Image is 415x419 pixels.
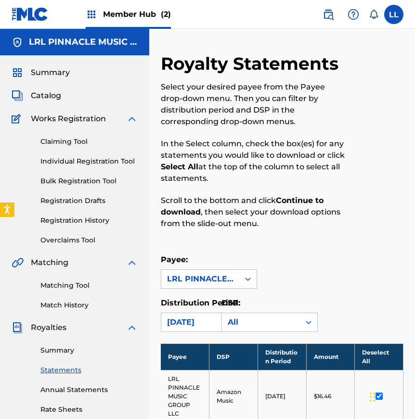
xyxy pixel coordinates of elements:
img: Matching [12,257,24,268]
label: DSP: [221,298,240,307]
a: Matching Tool [40,280,138,291]
div: Help [344,5,363,24]
img: MLC Logo [12,7,49,21]
p: In the Select column, check the box(es) for any statements you would like to download or click at... [161,138,348,184]
span: Summary [31,67,70,78]
a: Rate Sheets [40,405,138,415]
a: Registration Drafts [40,196,138,206]
img: Catalog [12,90,23,102]
img: search [323,9,334,20]
a: Registration History [40,216,138,226]
a: Statements [40,365,138,375]
th: Deselect All [355,343,403,370]
div: Drag [370,382,376,411]
a: Claiming Tool [40,137,138,147]
iframe: Chat Widget [367,373,415,419]
div: All [228,317,294,328]
img: Works Registration [12,113,24,125]
span: Royalties [31,322,66,333]
a: SummarySummary [12,67,70,78]
strong: Select All [161,162,198,171]
a: Annual Statements [40,385,138,395]
label: Payee: [161,255,188,264]
h5: LRL PINNACLE MUSIC GROUP LLC [29,37,138,48]
div: User Menu [384,5,403,24]
div: LRL PINNACLE MUSIC GROUP LLC [167,273,233,285]
a: Overclaims Tool [40,235,138,245]
span: Matching [31,257,68,268]
img: help [348,9,359,20]
a: Public Search [319,5,338,24]
span: Catalog [31,90,61,102]
iframe: Resource Center [388,273,415,350]
p: Select your desired payee from the Payee drop-down menu. Then you can filter by distribution peri... [161,81,348,127]
img: Royalties [12,322,23,333]
a: Bulk Registration Tool [40,176,138,186]
a: Match History [40,300,138,310]
th: DSP [209,343,258,370]
span: Member Hub [103,9,171,20]
h2: Royalty Statements [161,53,343,75]
p: Scroll to the bottom and click , then select your download options from the slide-out menu. [161,195,348,229]
label: Distribution Period: [161,298,240,307]
img: Top Rightsholders [86,9,97,20]
th: Payee [161,343,209,370]
img: Summary [12,67,23,78]
a: Summary [40,345,138,356]
span: (2) [161,10,171,19]
p: $16.46 [314,392,331,401]
img: Accounts [12,37,23,48]
img: expand [126,113,138,125]
img: expand [126,257,138,268]
a: CatalogCatalog [12,90,61,102]
span: Works Registration [31,113,106,125]
img: expand [126,322,138,333]
div: [DATE] [167,317,233,328]
th: Amount [306,343,355,370]
a: Individual Registration Tool [40,156,138,166]
div: Notifications [369,10,378,19]
th: Distribution Period [258,343,306,370]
